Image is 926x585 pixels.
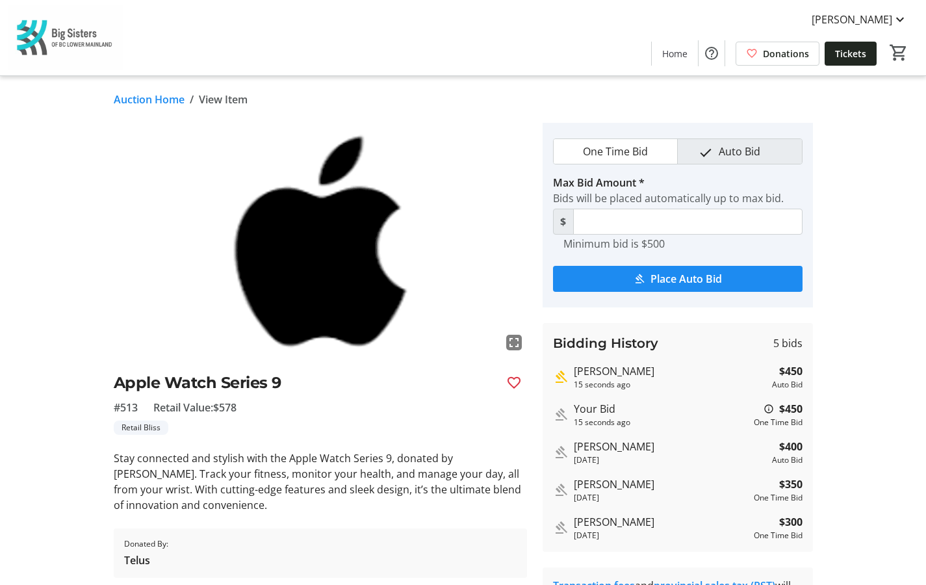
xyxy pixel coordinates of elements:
a: Home [652,42,698,66]
a: Donations [736,42,819,66]
span: Donations [763,47,809,60]
mat-icon: fullscreen [506,335,522,350]
button: Help [699,40,725,66]
button: Favourite [501,370,527,396]
div: [DATE] [574,492,749,504]
h2: Apple Watch Series 9 [114,371,496,395]
span: Auto Bid [711,139,768,164]
div: Bids will be placed automatically up to max bid. [553,190,803,206]
span: View Item [199,92,248,107]
button: Cart [887,41,910,64]
div: [PERSON_NAME] [574,476,749,492]
tr-label-badge: Retail Bliss [114,421,168,435]
span: [PERSON_NAME] [812,12,892,27]
div: Auto Bid [772,454,803,466]
mat-icon: Outbid [553,482,569,498]
span: Telus [124,552,168,568]
a: Tickets [825,42,877,66]
span: One Time Bid [575,139,656,164]
span: Donated By: [124,538,168,550]
div: One Time Bid [754,530,803,541]
div: [DATE] [574,530,749,541]
span: $ [553,209,574,235]
mat-icon: When an auto-bid matches a one-time bid, the auto-bid wins as it was placed first. [764,401,774,417]
img: Image [114,123,527,356]
div: 15 seconds ago [574,379,767,391]
span: Home [662,47,688,60]
h3: Bidding History [553,333,658,353]
div: Auto Bid [772,379,803,391]
span: 5 bids [773,335,803,351]
div: [PERSON_NAME] [574,439,767,454]
div: 15 seconds ago [574,417,749,428]
mat-icon: Outbid [553,407,569,422]
label: Max Bid Amount * [553,175,645,190]
strong: $400 [779,439,803,454]
span: Retail Value: $578 [153,400,237,415]
img: Big Sisters of BC Lower Mainland's Logo [8,5,123,70]
span: #513 [114,400,138,415]
div: [PERSON_NAME] [574,363,767,379]
strong: $450 [779,401,803,417]
button: Place Auto Bid [553,266,803,292]
mat-icon: Outbid [553,445,569,460]
div: One Time Bid [754,417,803,428]
div: Your Bid [574,401,749,417]
mat-icon: Highest bid [553,369,569,385]
p: Stay connected and stylish with the Apple Watch Series 9, donated by [PERSON_NAME]. Track your fi... [114,450,527,513]
strong: $450 [779,363,803,379]
div: [DATE] [574,454,767,466]
div: One Time Bid [754,492,803,504]
strong: $350 [779,476,803,492]
button: [PERSON_NAME] [801,9,918,30]
mat-icon: Outbid [553,520,569,536]
span: Tickets [835,47,866,60]
tr-hint: Minimum bid is $500 [563,237,665,250]
a: Auction Home [114,92,185,107]
strong: $300 [779,514,803,530]
span: / [190,92,194,107]
div: [PERSON_NAME] [574,514,749,530]
span: Place Auto Bid [650,271,722,287]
